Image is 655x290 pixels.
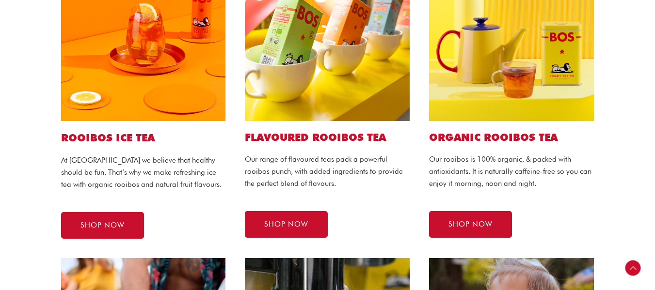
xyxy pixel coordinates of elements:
[245,211,328,238] a: SHOP NOW
[429,131,594,144] h2: Organic ROOIBOS TEA
[61,131,226,145] h1: ROOIBOS ICE TEA
[429,211,512,238] a: SHOP NOW
[61,154,226,190] p: At [GEOGRAPHIC_DATA] we believe that healthy should be fun. That’s why we make refreshing ice tea...
[264,221,308,228] span: SHOP NOW
[429,153,594,189] p: Our rooibos is 100% organic, & packed with antioxidants. It is naturally caffeine-free so you can...
[448,221,493,228] span: SHOP NOW
[245,153,410,189] p: Our range of flavoured teas pack a powerful rooibos punch, with added ingredients to provide the ...
[61,212,144,239] a: SHOP NOW
[245,131,410,144] h2: Flavoured ROOIBOS TEA
[80,222,125,229] span: SHOP NOW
